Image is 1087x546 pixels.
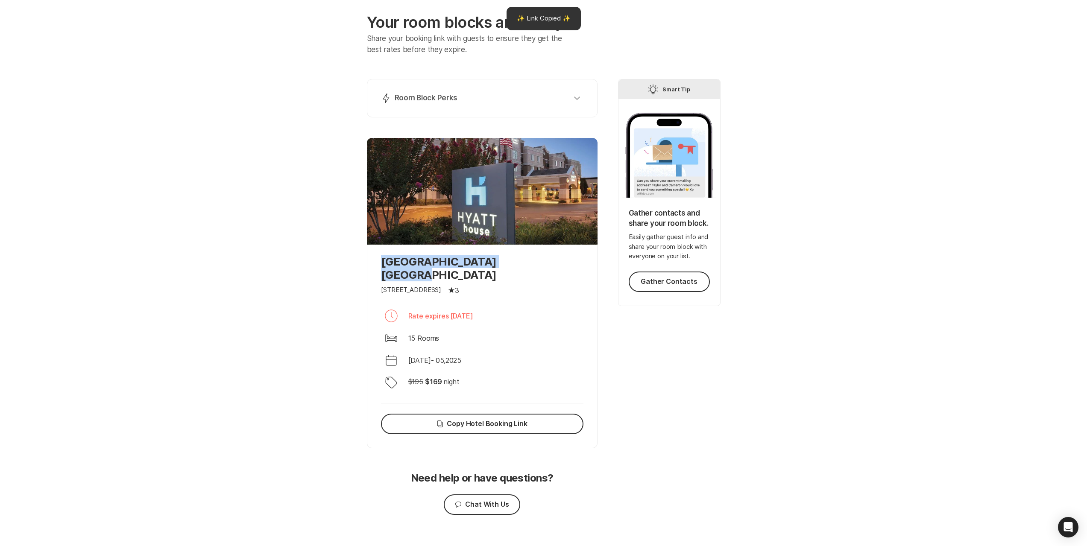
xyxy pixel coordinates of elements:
p: Rate expires [DATE] [408,311,473,321]
p: [STREET_ADDRESS] [381,285,442,295]
button: Copy Hotel Booking Link [381,414,583,434]
p: Your room blocks are ready [367,13,598,32]
p: [GEOGRAPHIC_DATA] [GEOGRAPHIC_DATA] [381,255,583,281]
button: Room Block Perks [378,90,587,107]
p: $ 195 [408,377,423,387]
p: $ 169 [425,377,442,387]
div: ✨ Link Copied ✨ [517,14,571,23]
p: Share your booking link with guests to ensure they get the best rates before they expire. [367,33,575,55]
p: Room Block Perks [395,93,458,103]
div: Open Intercom Messenger [1058,517,1078,537]
button: Chat With Us [444,494,520,515]
p: Gather contacts and share your room block. [629,208,710,229]
p: [DATE] - 05 , 2025 [408,355,462,365]
p: 15 Rooms [408,333,439,343]
p: Smart Tip [662,84,691,94]
p: 3 [455,285,459,295]
button: Gather Contacts [629,272,710,292]
p: night [444,377,459,387]
p: Need help or have questions? [411,472,554,485]
p: Easily gather guest info and share your room block with everyone on your list. [629,232,710,261]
